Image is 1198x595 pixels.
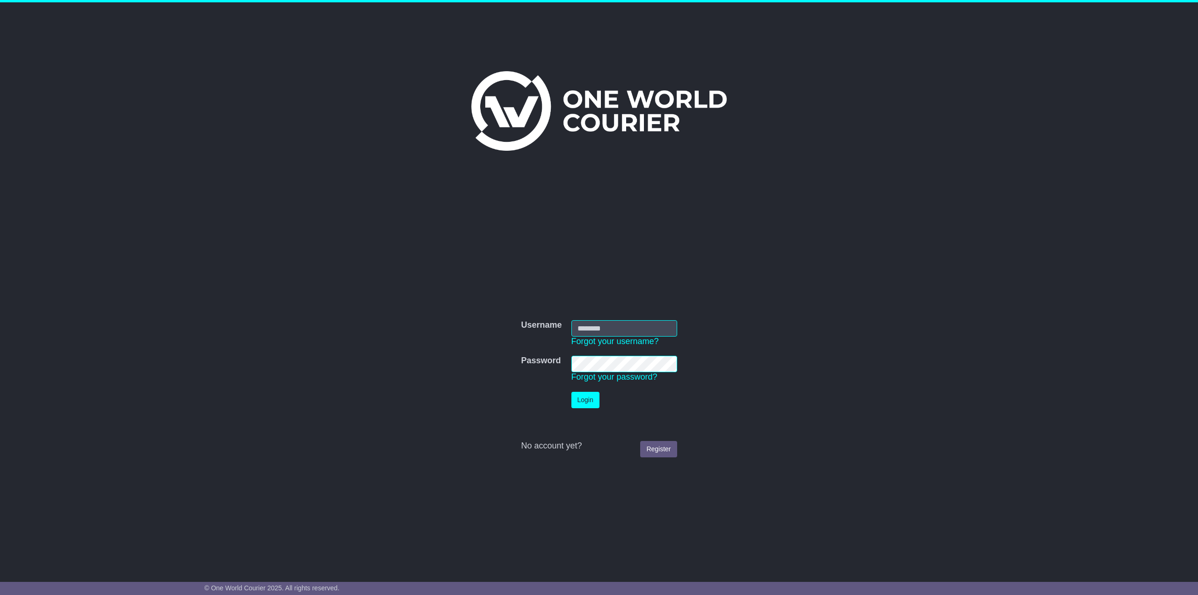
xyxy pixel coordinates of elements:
[571,337,659,346] a: Forgot your username?
[571,372,657,382] a: Forgot your password?
[521,441,677,451] div: No account yet?
[571,392,599,408] button: Login
[205,584,340,592] span: © One World Courier 2025. All rights reserved.
[471,71,727,151] img: One World
[640,441,677,457] a: Register
[521,356,561,366] label: Password
[521,320,562,331] label: Username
